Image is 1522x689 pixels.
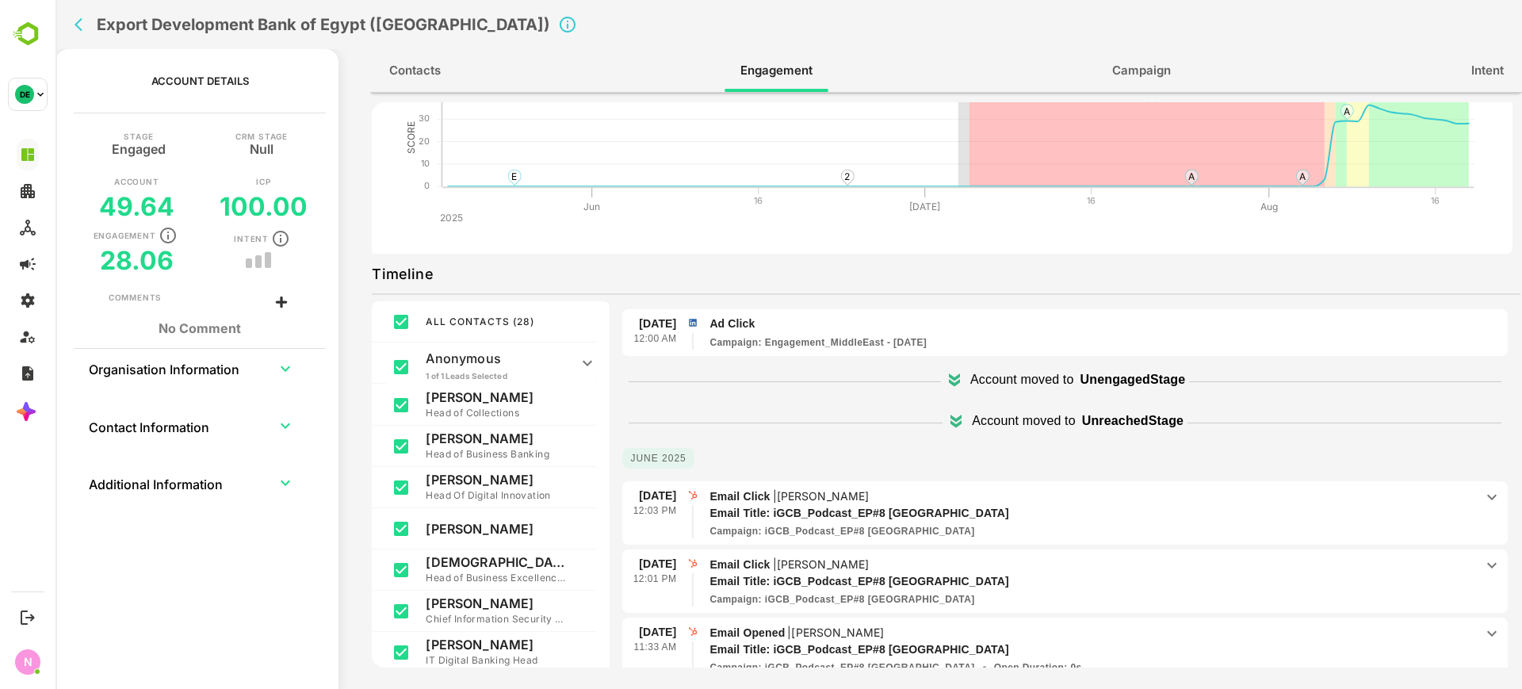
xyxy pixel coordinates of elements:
p: Head of Business Excellence & Retail Change Managment [370,570,513,586]
p: Unengaged Stage [1025,370,1130,389]
h5: 28.06 [44,245,118,276]
text: A [1288,105,1294,117]
text: 30 [363,113,374,124]
p: Stage [68,132,98,140]
span: Engagement [685,60,757,81]
p: CRM Stage [180,132,232,140]
img: hubspot.png [630,624,644,638]
p: Intent [178,235,213,243]
div: Email Opened|[PERSON_NAME]iGCB_Podcast_EP#8 Middle EastiGCB_Podcast_EP#8 Middle EastOpen Duration... [654,624,1446,675]
text: 10 [365,158,374,169]
button: trend [218,258,223,262]
text: A [1133,170,1139,182]
p: [PERSON_NAME] [370,389,513,405]
p: [DATE] [583,488,621,503]
p: Unreached Stage [1027,411,1128,431]
text: 0 [369,180,374,191]
h5: Engaged [56,140,110,153]
text: 16 [698,195,707,206]
p: [PERSON_NAME] [721,557,814,571]
p: Account moved to [915,370,1018,389]
button: expand row [218,471,242,495]
p: iGCB_Podcast_EP#8 Middle East [654,660,919,675]
p: Account Details [96,75,193,87]
p: | [729,626,831,639]
p: Chief Information Security Officer [370,611,513,627]
button: expand row [218,357,242,381]
button: Logout [17,607,38,628]
button: back [15,13,39,36]
text: 2025 [384,212,407,224]
p: iGCB_Podcast_EP#8 Middle East [654,524,919,538]
p: [DATE] [583,624,621,640]
p: ICP [201,178,215,186]
p: | [715,557,816,571]
p: Timeline [316,262,377,287]
p: IT Digital Banking Head [370,653,513,668]
th: Contact Information [33,407,203,445]
text: 2 [789,170,794,182]
text: Jun [528,201,545,212]
p: [PERSON_NAME] [370,595,513,611]
p: [DATE] [583,316,621,331]
p: [PERSON_NAME] [370,472,513,488]
div: DE [15,85,34,104]
p: Ad Click [654,316,1446,332]
span: Intent [1416,60,1448,81]
text: 20 [363,136,374,147]
img: hubspot.png [630,556,644,570]
div: Comments [53,292,106,304]
p: 1 of 1 Leads Selected [370,370,513,381]
table: collapsible table [33,349,257,521]
p: Head of Collections [370,405,513,421]
h5: 49.64 [44,191,119,222]
th: Organisation Information [33,349,203,387]
p: [PERSON_NAME] [370,637,513,653]
h5: 100.00 [164,191,252,222]
img: hubspot.png [630,488,644,502]
p: Engagement [38,232,101,239]
p: iGCB_Podcast_EP#8 Middle East [654,505,1380,522]
p: iGCB_Podcast_EP#8 Middle East [654,573,1380,590]
h2: Export Development Bank of Egypt (Ebank) [41,15,495,34]
text: SCORE [350,121,361,154]
button: back [2,52,3,519]
p: iGCB_Podcast_EP#8 Middle East [654,592,919,607]
div: N [15,649,40,675]
div: Email Click|[PERSON_NAME]iGCB_Podcast_EP#8 Middle EastiGCB_Podcast_EP#8 Middle East [654,556,1446,607]
p: Email Click [654,488,1419,505]
th: Additional Information [33,464,203,502]
p: [PERSON_NAME] [370,521,513,537]
p: Head Of Digital Innovation [370,488,513,503]
p: iGCB_Podcast_EP#8 Middle East [654,641,1380,658]
p: Email Opened [654,624,1419,641]
img: BambooboxLogoMark.f1c84d78b4c51b1a7b5f700c9845e183.svg [8,19,48,49]
p: Account moved to [916,411,1019,431]
p: [DEMOGRAPHIC_DATA][PERSON_NAME] [370,554,513,570]
img: linkedin.png [630,316,644,330]
p: June 2025 [567,448,638,469]
span: Contacts [334,60,385,81]
p: Account [59,178,104,186]
p: [PERSON_NAME] [370,431,513,446]
p: | [715,489,816,503]
div: Anonymous1 of 1 Leads Selected [329,343,541,384]
p: Engagement_MiddleEast - Nov 20, 2023 [654,335,871,350]
p: 12:01 PM [578,572,621,588]
p: Email Click [654,556,1419,573]
p: [PERSON_NAME] [736,626,828,639]
p: Anonymous [370,350,513,366]
text: A [1244,170,1250,182]
svg: Click to close Account details panel [503,15,522,34]
h5: Null [194,140,218,153]
span: ALL CONTACTS ( 28 ) [370,316,479,327]
p: Open Duration : 0s [939,660,1027,675]
text: 16 [1375,195,1384,206]
p: 12:00 AM [578,331,621,347]
p: [PERSON_NAME] [721,489,814,503]
p: Head of Business Banking [370,446,513,462]
span: Campaign [1057,60,1115,81]
text: Aug [1205,201,1222,212]
text: [DATE] [854,201,885,212]
div: Email Click|[PERSON_NAME]iGCB_Podcast_EP#8 Middle EastiGCB_Podcast_EP#8 Middle East [654,488,1446,538]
